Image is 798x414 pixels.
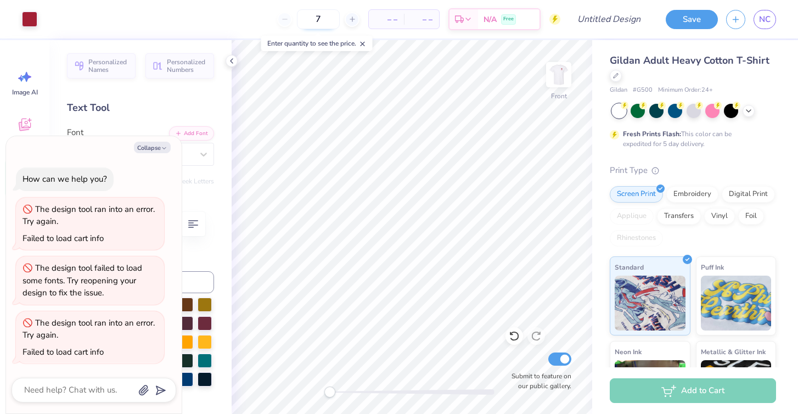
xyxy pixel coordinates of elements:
[615,346,642,357] span: Neon Ink
[610,54,769,67] span: Gildan Adult Heavy Cotton T-Shirt
[324,387,335,398] div: Accessibility label
[67,53,136,79] button: Personalized Names
[167,58,207,74] span: Personalized Numbers
[505,371,571,391] label: Submit to feature on our public gallery.
[738,208,764,225] div: Foil
[551,91,567,101] div: Front
[548,64,570,86] img: Front
[12,88,38,97] span: Image AI
[610,86,627,95] span: Gildan
[615,276,685,331] img: Standard
[623,129,758,149] div: This color can be expedited for 5 day delivery.
[23,174,107,184] div: How can we help you?
[701,346,766,357] span: Metallic & Glitter Ink
[484,14,497,25] span: N/A
[145,53,214,79] button: Personalized Numbers
[67,126,83,139] label: Font
[658,86,713,95] span: Minimum Order: 24 +
[610,164,776,177] div: Print Type
[375,14,397,25] span: – –
[610,186,663,203] div: Screen Print
[615,261,644,273] span: Standard
[23,262,142,298] div: The design tool failed to load some fonts. Try reopening your design to fix the issue.
[666,10,718,29] button: Save
[657,208,701,225] div: Transfers
[23,346,104,357] div: Failed to load cart info
[88,58,129,74] span: Personalized Names
[610,208,654,225] div: Applique
[503,15,514,23] span: Free
[261,36,373,51] div: Enter quantity to see the price.
[701,261,724,273] span: Puff Ink
[23,204,155,227] div: The design tool ran into an error. Try again.
[704,208,735,225] div: Vinyl
[411,14,432,25] span: – –
[169,126,214,141] button: Add Font
[23,317,155,341] div: The design tool ran into an error. Try again.
[754,10,776,29] a: NC
[701,276,772,331] img: Puff Ink
[297,9,340,29] input: – –
[722,186,775,203] div: Digital Print
[759,13,771,26] span: NC
[633,86,653,95] span: # G500
[610,230,663,247] div: Rhinestones
[623,130,681,138] strong: Fresh Prints Flash:
[23,233,104,244] div: Failed to load cart info
[569,8,649,30] input: Untitled Design
[666,186,718,203] div: Embroidery
[134,142,171,153] button: Collapse
[67,100,214,115] div: Text Tool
